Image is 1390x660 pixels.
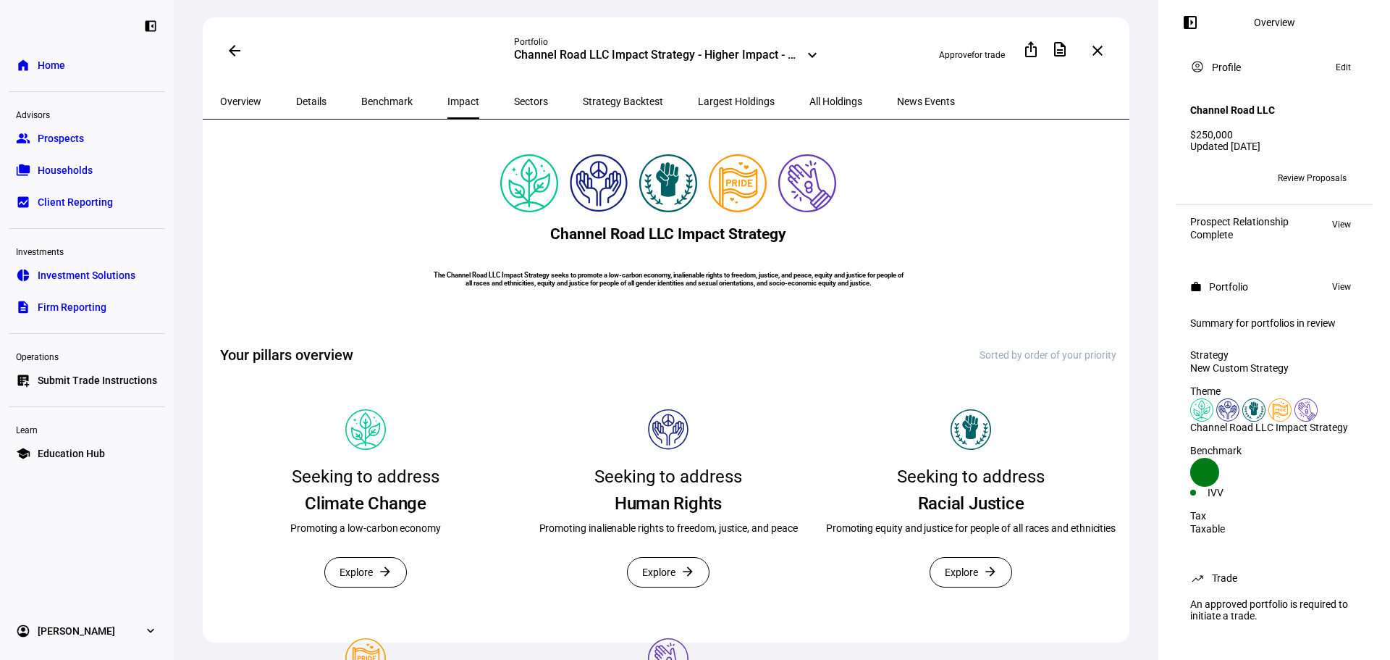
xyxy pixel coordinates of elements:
[38,58,65,72] span: Home
[38,300,106,314] span: Firm Reporting
[945,558,978,587] span: Explore
[38,195,113,209] span: Client Reporting
[1190,569,1358,587] eth-panel-overview-card-header: Trade
[38,131,84,146] span: Prospects
[9,156,165,185] a: folder_copyHouseholds
[361,96,413,106] span: Benchmark
[305,492,426,515] div: Climate Change
[897,461,1045,492] div: Seeking to address
[1190,216,1289,227] div: Prospect Relationship
[1022,41,1040,58] mat-icon: ios_share
[1190,398,1213,422] img: climateChange.colored.svg
[16,268,30,283] eth-mat-symbol: pie_chart
[980,349,1116,361] div: Sorted by order of your priority
[296,96,327,106] span: Details
[220,96,261,106] span: Overview
[983,564,998,579] mat-icon: arrow_forward
[972,50,1005,60] span: for trade
[1190,422,1358,433] div: Channel Road LLC Impact Strategy
[9,241,165,261] div: Investments
[1190,317,1358,329] div: Summary for portfolios in review
[16,163,30,177] eth-mat-symbol: folder_copy
[1336,59,1351,76] span: Edit
[681,564,695,579] mat-icon: arrow_forward
[1278,167,1347,190] span: Review Proposals
[38,163,93,177] span: Households
[1332,278,1351,296] span: View
[38,624,115,638] span: [PERSON_NAME]
[804,46,821,64] mat-icon: keyboard_arrow_down
[927,43,1016,67] button: Approvefor trade
[1268,398,1292,422] img: lgbtqJustice.colored.svg
[514,36,818,48] div: Portfolio
[1242,398,1265,422] img: racialJustice.colored.svg
[1181,593,1367,627] div: An approved portfolio is required to initiate a trade.
[1190,129,1358,141] div: $250,000
[16,373,30,388] eth-mat-symbol: list_alt_add
[9,104,165,124] div: Advisors
[1181,14,1199,31] mat-icon: left_panel_open
[615,492,722,515] div: Human Rights
[1190,229,1289,241] div: Complete
[1190,141,1358,152] div: Updated [DATE]
[1208,487,1274,498] div: IVV
[16,195,30,209] eth-mat-symbol: bid_landscape
[951,409,991,450] img: Pillar icon
[9,124,165,153] a: groupProspects
[16,624,30,638] eth-mat-symbol: account_circle
[627,557,709,588] button: Explore
[1294,398,1318,422] img: poverty.colored.svg
[345,409,386,450] img: Pillar icon
[38,373,157,388] span: Submit Trade Instructions
[1089,42,1106,59] mat-icon: close
[897,96,955,106] span: News Events
[433,271,903,287] h6: The Channel Road LLC Impact Strategy seeks to promote a low-carbon economy, inalienable rights to...
[1190,59,1358,76] eth-panel-overview-card-header: Profile
[292,461,439,492] div: Seeking to address
[9,293,165,322] a: descriptionFirm Reporting
[16,300,30,314] eth-mat-symbol: description
[1190,571,1205,585] mat-icon: trending_up
[1190,362,1358,374] div: New Custom Strategy
[1325,216,1358,233] button: View
[16,131,30,146] eth-mat-symbol: group
[1190,445,1358,456] div: Benchmark
[514,96,548,106] span: Sectors
[709,154,767,212] img: lgbtqJustice.colored.svg
[1266,167,1358,190] button: Review Proposals
[1212,572,1237,584] div: Trade
[1212,62,1241,73] div: Profile
[340,558,373,587] span: Explore
[698,96,775,106] span: Largest Holdings
[9,346,165,366] div: Operations
[1216,398,1239,422] img: humanRights.colored.svg
[550,225,786,243] h2: Channel Road LLC Impact Strategy
[642,558,675,587] span: Explore
[378,564,392,579] mat-icon: arrow_forward
[16,446,30,461] eth-mat-symbol: school
[778,154,836,212] img: poverty.colored.svg
[9,51,165,80] a: homeHome
[1190,385,1358,397] div: Theme
[9,261,165,290] a: pie_chartInvestment Solutions
[38,268,135,283] span: Investment Solutions
[1190,349,1358,361] div: Strategy
[1196,173,1208,183] span: CC
[1190,278,1358,296] eth-panel-overview-card-header: Portfolio
[1190,59,1205,74] mat-icon: account_circle
[38,446,105,461] span: Education Hub
[594,461,742,492] div: Seeking to address
[220,345,353,365] h2: Your pillars overview
[1051,41,1069,58] mat-icon: description
[648,409,688,450] img: Pillar icon
[1190,281,1202,293] mat-icon: work
[809,96,862,106] span: All Holdings
[1190,510,1358,522] div: Tax
[1254,17,1295,28] div: Overview
[930,557,1012,588] button: Explore
[447,96,479,106] span: Impact
[639,154,697,212] img: racialJustice.colored.svg
[1190,523,1358,535] div: Taxable
[1190,104,1275,116] h4: Channel Road LLC
[16,58,30,72] eth-mat-symbol: home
